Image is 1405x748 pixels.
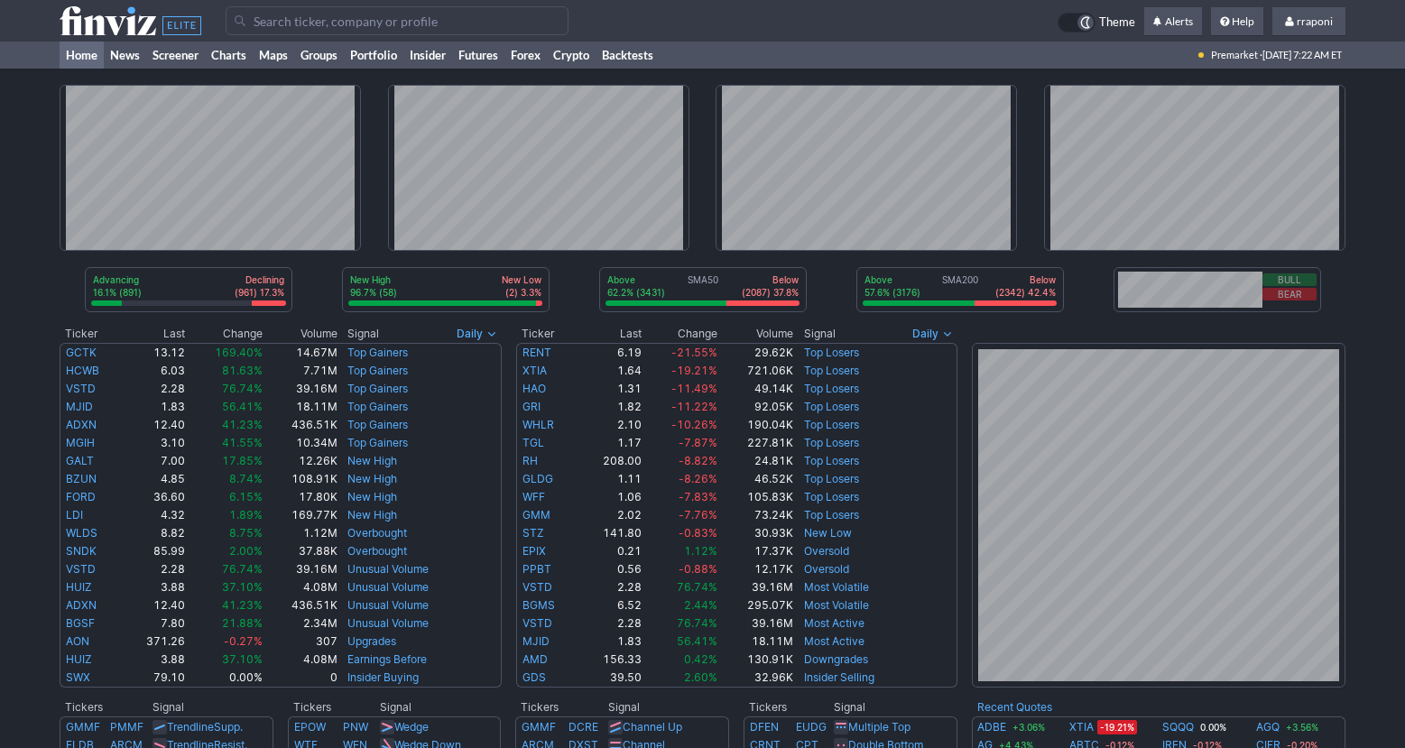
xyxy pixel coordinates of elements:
[522,508,550,522] a: GMM
[578,651,642,669] td: 156.33
[263,651,338,669] td: 4.08M
[294,720,326,734] a: EPOW
[804,634,864,648] a: Most Active
[347,400,408,413] a: Top Gainers
[222,364,263,377] span: 81.63%
[522,616,552,630] a: VSTD
[1262,42,1342,69] span: [DATE] 7:22 AM ET
[804,562,849,576] a: Oversold
[347,634,396,648] a: Upgrades
[804,364,859,377] a: Top Losers
[263,416,338,434] td: 436.51K
[1162,718,1194,736] a: SQQQ
[222,598,263,612] span: 41.23%
[347,508,397,522] a: New High
[671,418,717,431] span: -10.26%
[263,506,338,524] td: 169.77K
[123,614,186,633] td: 7.80
[452,325,502,343] button: Signals interval
[671,346,717,359] span: -21.55%
[347,544,407,558] a: Overbought
[684,598,717,612] span: 2.44%
[718,506,794,524] td: 73.24K
[607,698,729,716] th: Signal
[863,273,1058,300] div: SMA200
[522,634,550,648] a: MJID
[205,42,253,69] a: Charts
[995,273,1056,286] p: Below
[350,286,397,299] p: 96.7% (58)
[394,720,429,734] a: Wedge
[123,362,186,380] td: 6.03
[263,362,338,380] td: 7.71M
[167,720,214,734] span: Trendline
[288,698,379,716] th: Tickers
[347,346,408,359] a: Top Gainers
[578,614,642,633] td: 2.28
[294,42,344,69] a: Groups
[522,720,556,734] a: GMMF
[578,506,642,524] td: 2.02
[229,490,263,503] span: 6.15%
[677,580,717,594] span: 76.74%
[66,720,100,734] a: GMMF
[1256,718,1280,736] a: AGQ
[1010,720,1048,734] span: +3.06%
[718,669,794,688] td: 32.96K
[679,454,717,467] span: -8.82%
[578,596,642,614] td: 6.52
[263,633,338,651] td: 307
[123,524,186,542] td: 8.82
[344,42,403,69] a: Portfolio
[547,42,596,69] a: Crypto
[66,580,92,594] a: HUIZ
[804,526,852,540] a: New Low
[229,472,263,485] span: 8.74%
[502,286,541,299] p: (2) 3.3%
[222,562,263,576] span: 76.74%
[1099,13,1135,32] span: Theme
[123,380,186,398] td: 2.28
[66,634,89,648] a: AON
[804,490,859,503] a: Top Losers
[742,273,799,286] p: Below
[66,544,97,558] a: SNDK
[679,526,717,540] span: -0.83%
[578,488,642,506] td: 1.06
[522,562,551,576] a: PPBT
[263,596,338,614] td: 436.51K
[578,362,642,380] td: 1.64
[718,524,794,542] td: 30.93K
[457,325,483,343] span: Daily
[123,578,186,596] td: 3.88
[718,651,794,669] td: 130.91K
[347,436,408,449] a: Top Gainers
[864,273,920,286] p: Above
[718,542,794,560] td: 17.37K
[146,42,205,69] a: Screener
[804,400,859,413] a: Top Losers
[66,562,96,576] a: VSTD
[1272,7,1345,36] a: rraponi
[804,508,859,522] a: Top Losers
[263,614,338,633] td: 2.34M
[744,698,833,716] th: Tickers
[66,526,97,540] a: WLDS
[522,670,546,684] a: GDS
[522,364,547,377] a: XTIA
[642,325,718,343] th: Change
[522,652,548,666] a: AMD
[804,670,874,684] a: Insider Selling
[796,720,827,734] a: EUDG
[347,580,429,594] a: Unusual Volume
[578,380,642,398] td: 1.31
[263,325,338,343] th: Volume
[718,343,794,362] td: 29.62K
[677,634,717,648] span: 56.41%
[66,346,97,359] a: GCTK
[263,343,338,362] td: 14.67M
[515,698,607,716] th: Tickers
[578,416,642,434] td: 2.10
[66,652,92,666] a: HUIZ
[347,562,429,576] a: Unusual Volume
